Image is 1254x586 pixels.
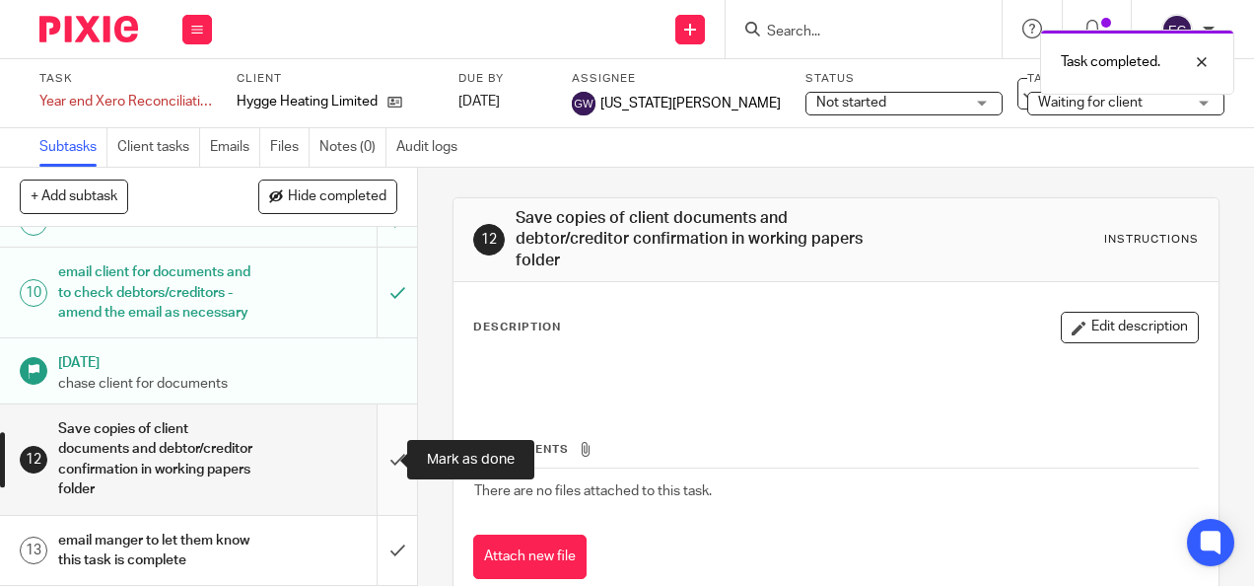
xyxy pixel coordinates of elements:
[20,537,47,564] div: 13
[288,189,386,205] span: Hide completed
[600,94,781,113] span: [US_STATE][PERSON_NAME]
[39,16,138,42] img: Pixie
[458,71,547,87] label: Due by
[1038,96,1143,110] span: Waiting for client
[237,92,378,111] p: Hygge Heating Limited
[58,526,257,576] h1: email manger to let them know this task is complete
[258,180,397,213] button: Hide completed
[58,374,397,394] p: chase client for documents
[516,208,878,271] h1: Save copies of client documents and debtor/creditor confirmation in working papers folder
[20,180,128,213] button: + Add subtask
[58,257,257,328] h1: email client for documents and to check debtors/creditors - amend the email as necessary
[816,96,886,110] span: Not started
[458,95,500,109] span: [DATE]
[117,128,200,167] a: Client tasks
[473,224,505,256] div: 12
[319,128,386,167] a: Notes (0)
[1061,312,1199,343] button: Edit description
[572,71,781,87] label: Assignee
[20,446,47,474] div: 12
[474,444,569,455] span: Attachments
[58,348,397,373] h1: [DATE]
[270,128,310,167] a: Files
[39,71,212,87] label: Task
[1104,232,1199,248] div: Instructions
[473,535,587,579] button: Attach new file
[473,320,561,335] p: Description
[1161,14,1193,45] img: svg%3E
[39,92,212,111] div: Year end Xero Reconciliation - GW
[58,414,257,504] h1: Save copies of client documents and debtor/creditor confirmation in working papers folder
[20,279,47,307] div: 10
[39,128,107,167] a: Subtasks
[237,71,434,87] label: Client
[572,92,595,115] img: svg%3E
[210,128,260,167] a: Emails
[1061,52,1160,72] p: Task completed.
[396,128,467,167] a: Audit logs
[474,484,712,498] span: There are no files attached to this task.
